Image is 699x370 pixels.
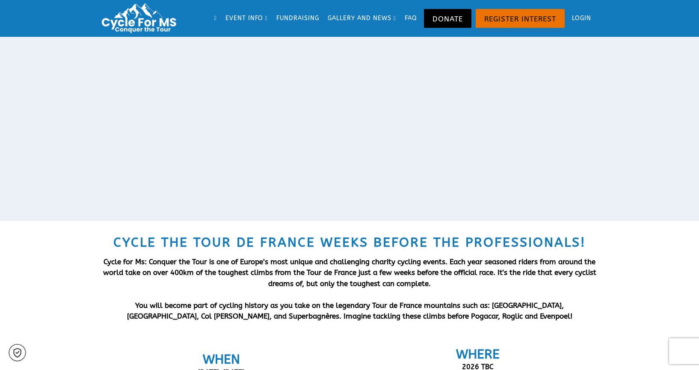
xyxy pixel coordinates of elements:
[9,344,26,361] a: Cookie settings
[203,352,240,367] span: WHEN
[421,9,468,28] a: Donate
[113,235,586,250] span: Cycle the Tour de France weeks before the professionals!
[456,346,500,362] span: WHERE
[127,301,572,321] strong: You will become part of cycling history as you take on the legendary Tour de France mountains suc...
[564,4,595,33] a: Login
[98,2,184,34] img: Logo
[473,9,562,28] a: Register Interest
[103,257,596,288] span: Cycle for Ms: Conquer the Tour is one of Europe’s most unique and challenging charity cycling eve...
